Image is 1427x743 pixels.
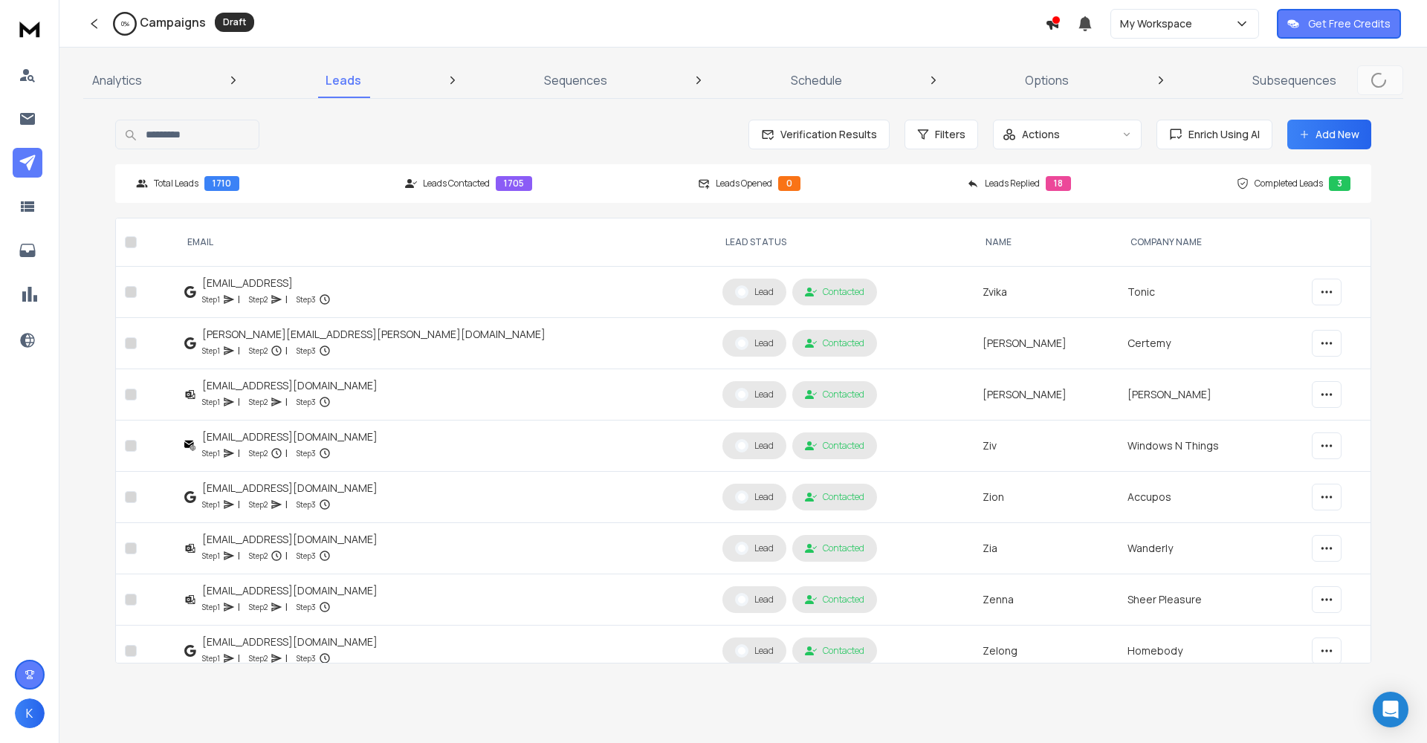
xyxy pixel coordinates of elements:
[1025,71,1069,89] p: Options
[297,446,316,461] p: Step 3
[1287,120,1371,149] button: Add New
[1119,472,1303,523] td: Accupos
[423,178,490,189] p: Leads Contacted
[1373,692,1408,727] div: Open Intercom Messenger
[238,343,240,358] p: |
[238,651,240,666] p: |
[1182,127,1260,142] span: Enrich Using AI
[805,337,864,349] div: Contacted
[249,395,268,409] p: Step 2
[238,446,240,461] p: |
[1119,626,1303,677] td: Homebody
[92,71,142,89] p: Analytics
[544,71,607,89] p: Sequences
[1119,318,1303,369] td: Certemy
[285,343,288,358] p: |
[805,542,864,554] div: Contacted
[202,292,220,307] p: Step 1
[805,440,864,452] div: Contacted
[175,218,713,267] th: EMAIL
[774,127,877,142] span: Verification Results
[297,497,316,512] p: Step 3
[249,600,268,614] p: Step 2
[285,395,288,409] p: |
[249,548,268,563] p: Step 2
[249,497,268,512] p: Step 2
[202,583,378,598] div: [EMAIL_ADDRESS][DOMAIN_NAME]
[782,62,851,98] a: Schedule
[238,548,240,563] p: |
[1252,71,1336,89] p: Subsequences
[1022,127,1060,142] p: Actions
[249,651,268,666] p: Step 2
[1119,421,1303,472] td: Windows N Things
[1255,178,1323,189] p: Completed Leads
[1119,267,1303,318] td: Tonic
[805,491,864,503] div: Contacted
[202,532,378,547] div: [EMAIL_ADDRESS][DOMAIN_NAME]
[974,318,1118,369] td: [PERSON_NAME]
[154,178,198,189] p: Total Leads
[202,327,546,342] div: [PERSON_NAME][EMAIL_ADDRESS][PERSON_NAME][DOMAIN_NAME]
[1308,16,1391,31] p: Get Free Credits
[202,635,378,649] div: [EMAIL_ADDRESS][DOMAIN_NAME]
[238,395,240,409] p: |
[238,292,240,307] p: |
[805,645,864,657] div: Contacted
[735,439,774,452] div: Lead
[249,292,268,307] p: Step 2
[249,446,268,461] p: Step 2
[202,395,220,409] p: Step 1
[974,574,1118,626] td: Zenna
[1277,9,1401,39] button: Get Free Credits
[202,429,378,444] div: [EMAIL_ADDRESS][DOMAIN_NAME]
[249,343,268,358] p: Step 2
[974,421,1118,472] td: Ziv
[15,698,45,728] button: K
[1119,218,1303,267] th: Company Name
[285,497,288,512] p: |
[285,651,288,666] p: |
[974,267,1118,318] td: Zvika
[974,218,1118,267] th: NAME
[1243,62,1345,98] a: Subsequences
[1120,16,1198,31] p: My Workspace
[202,481,378,496] div: [EMAIL_ADDRESS][DOMAIN_NAME]
[297,292,316,307] p: Step 3
[1119,574,1303,626] td: Sheer Pleasure
[15,15,45,42] img: logo
[215,13,254,32] div: Draft
[297,395,316,409] p: Step 3
[735,542,774,555] div: Lead
[317,62,370,98] a: Leads
[713,218,974,267] th: LEAD STATUS
[974,523,1118,574] td: Zia
[1329,176,1350,191] div: 3
[735,490,774,504] div: Lead
[1016,62,1078,98] a: Options
[735,644,774,658] div: Lead
[974,472,1118,523] td: Zion
[778,176,800,191] div: 0
[326,71,361,89] p: Leads
[1119,523,1303,574] td: Wanderly
[297,600,316,614] p: Step 3
[974,369,1118,421] td: [PERSON_NAME]
[716,178,772,189] p: Leads Opened
[285,548,288,563] p: |
[202,548,220,563] p: Step 1
[297,343,316,358] p: Step 3
[935,127,965,142] span: Filters
[748,120,890,149] button: Verification Results
[285,292,288,307] p: |
[985,178,1040,189] p: Leads Replied
[202,343,220,358] p: Step 1
[805,389,864,400] div: Contacted
[805,594,864,606] div: Contacted
[735,388,774,401] div: Lead
[791,71,842,89] p: Schedule
[496,176,532,191] div: 1705
[735,593,774,606] div: Lead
